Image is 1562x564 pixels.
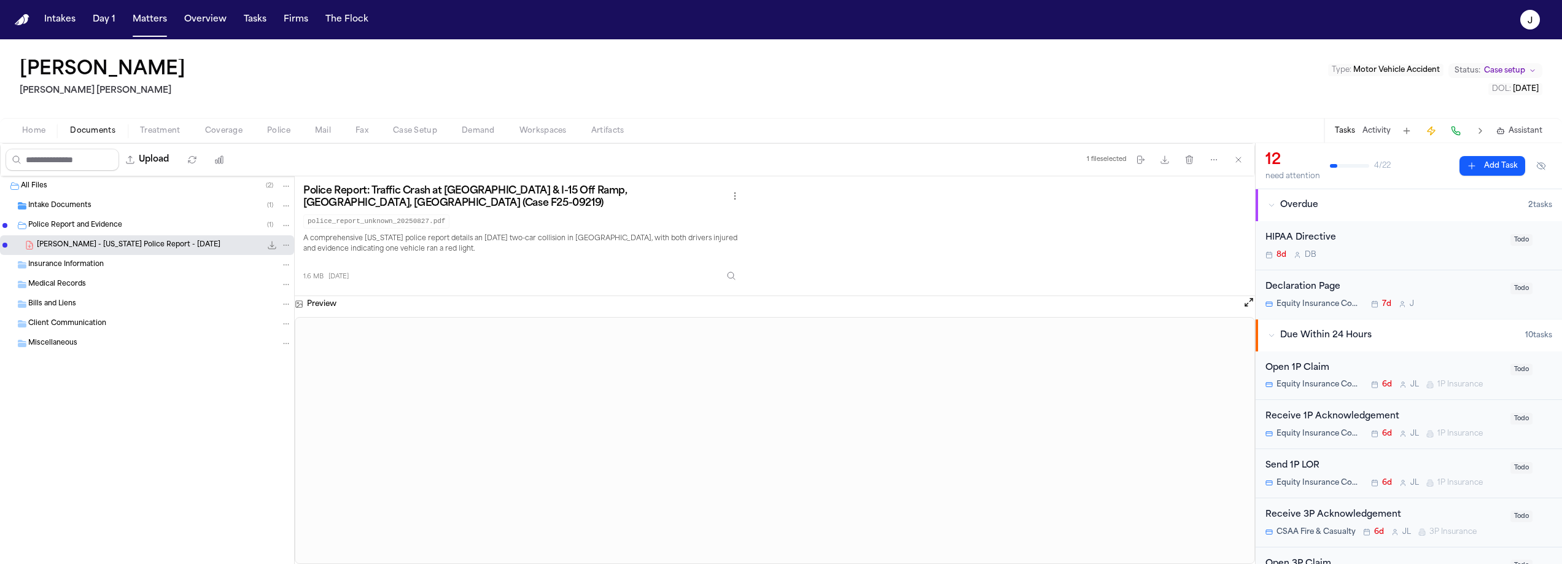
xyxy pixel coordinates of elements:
button: Firms [279,9,313,31]
span: 1P Insurance [1437,478,1483,488]
img: Finch Logo [15,14,29,26]
span: Equity Insurance Company [1276,299,1364,309]
div: Receive 3P Acknowledgement [1265,508,1503,522]
span: Motor Vehicle Accident [1353,66,1440,74]
span: Mail [315,126,331,136]
span: J L [1410,429,1419,439]
span: Case Setup [393,126,437,136]
button: Hide completed tasks (⌘⇧H) [1530,156,1552,176]
span: [DATE] [1513,85,1539,93]
span: 6d [1374,527,1384,537]
button: Change status from Case setup [1448,63,1542,78]
span: Medical Records [28,280,86,290]
span: 3P Insurance [1429,527,1477,537]
div: Open task: Receive 1P Acknowledgement [1256,400,1562,449]
span: Artifacts [591,126,624,136]
span: J [1410,299,1414,309]
span: All Files [21,181,47,192]
div: Open task: Declaration Page [1256,270,1562,319]
h3: Preview [307,299,336,309]
span: Documents [70,126,115,136]
span: Miscellaneous [28,339,77,349]
span: Fax [356,126,368,136]
span: DOL : [1492,85,1511,93]
button: Due Within 24 Hours10tasks [1256,319,1562,351]
span: 10 task s [1525,331,1552,340]
span: Workspaces [519,126,567,136]
div: Receive 1P Acknowledgement [1265,410,1503,424]
span: Todo [1510,234,1533,246]
button: Add Task [1459,156,1525,176]
span: [PERSON_NAME] - [US_STATE] Police Report - [DATE] [37,240,220,251]
span: 1P Insurance [1437,380,1483,390]
input: Search files [6,149,119,171]
span: 4 / 22 [1374,161,1391,171]
button: Activity [1362,126,1391,136]
a: Home [15,14,29,26]
span: Police [267,126,290,136]
iframe: J. Buezo - Utah Police Report - 8.23.25 [295,318,1254,563]
span: Equity Insurance Company [1276,380,1364,390]
span: Due Within 24 Hours [1280,329,1372,342]
button: Open preview [1243,296,1255,308]
span: J L [1410,478,1419,488]
div: Open task: Send 1P LOR [1256,449,1562,498]
a: Intakes [39,9,80,31]
button: Open preview [1243,296,1255,312]
span: CSAA Fire & Casualty [1276,527,1356,537]
span: Todo [1510,413,1533,425]
div: 1 file selected [1087,155,1127,163]
span: 8d [1276,250,1286,260]
span: 6d [1382,429,1392,439]
span: Todo [1510,364,1533,375]
span: J L [1410,380,1419,390]
div: need attention [1265,171,1320,181]
span: Insurance Information [28,260,104,270]
span: Police Report and Evidence [28,221,122,231]
div: Open 1P Claim [1265,361,1503,375]
button: Edit DOL: 2025-08-23 [1488,83,1542,95]
button: The Flock [321,9,373,31]
span: Todo [1510,462,1533,474]
h3: Police Report: Traffic Crash at [GEOGRAPHIC_DATA] & I-15 Off Ramp, [GEOGRAPHIC_DATA], [GEOGRAPHIC... [303,185,728,210]
button: Assistant [1496,126,1542,136]
span: Assistant [1509,126,1542,136]
span: Client Communication [28,319,106,329]
span: 7d [1382,299,1391,309]
span: Type : [1332,66,1351,74]
button: Overview [179,9,231,31]
span: Equity Insurance Company [1276,429,1364,439]
h2: [PERSON_NAME] [PERSON_NAME] [20,84,190,98]
button: Download J. Buezo - Utah Police Report - 8.23.25 [266,239,278,251]
button: Add Task [1398,122,1415,139]
span: Treatment [140,126,181,136]
button: Edit Type: Motor Vehicle Accident [1328,64,1443,76]
span: Status: [1455,66,1480,76]
span: 1P Insurance [1437,429,1483,439]
span: Intake Documents [28,201,91,211]
span: 6d [1382,478,1392,488]
button: Edit matter name [20,59,185,81]
div: Open task: Open 1P Claim [1256,351,1562,401]
a: Tasks [239,9,271,31]
text: J [1528,17,1533,25]
button: Overdue2tasks [1256,189,1562,221]
span: Case setup [1484,66,1525,76]
button: Tasks [1335,126,1355,136]
code: police_report_unknown_20250827.pdf [303,214,449,229]
span: ( 1 ) [267,222,273,229]
div: Open task: HIPAA Directive [1256,221,1562,270]
button: Matters [128,9,172,31]
span: D B [1305,250,1316,260]
button: Create Immediate Task [1423,122,1440,139]
span: Bills and Liens [28,299,76,310]
span: Overdue [1280,199,1318,211]
button: Inspect [720,265,742,287]
div: Open task: Receive 3P Acknowledgement [1256,498,1562,547]
span: ( 1 ) [267,202,273,209]
span: 2 task s [1528,200,1552,210]
div: Declaration Page [1265,280,1503,294]
span: Demand [462,126,495,136]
